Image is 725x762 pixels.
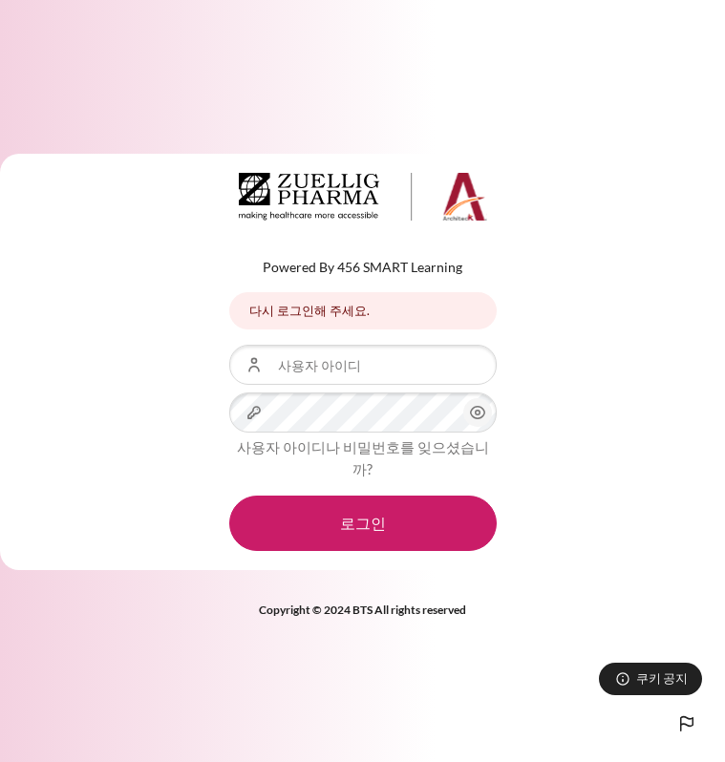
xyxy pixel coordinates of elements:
div: 다시 로그인해 주세요. [229,292,497,329]
input: 사용자 아이디 [229,345,497,385]
button: 쿠키 공지 [599,663,702,695]
a: Architeck [239,173,487,228]
span: 쿠키 공지 [636,669,688,688]
img: Architeck [239,173,487,221]
p: Powered By 456 SMART Learning [229,257,497,277]
button: 로그인 [229,496,497,551]
button: Languages [668,705,706,743]
strong: Copyright © 2024 BTS All rights reserved [259,603,466,617]
a: 사용자 아이디나 비밀번호를 잊으셨습니까? [237,438,489,477]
